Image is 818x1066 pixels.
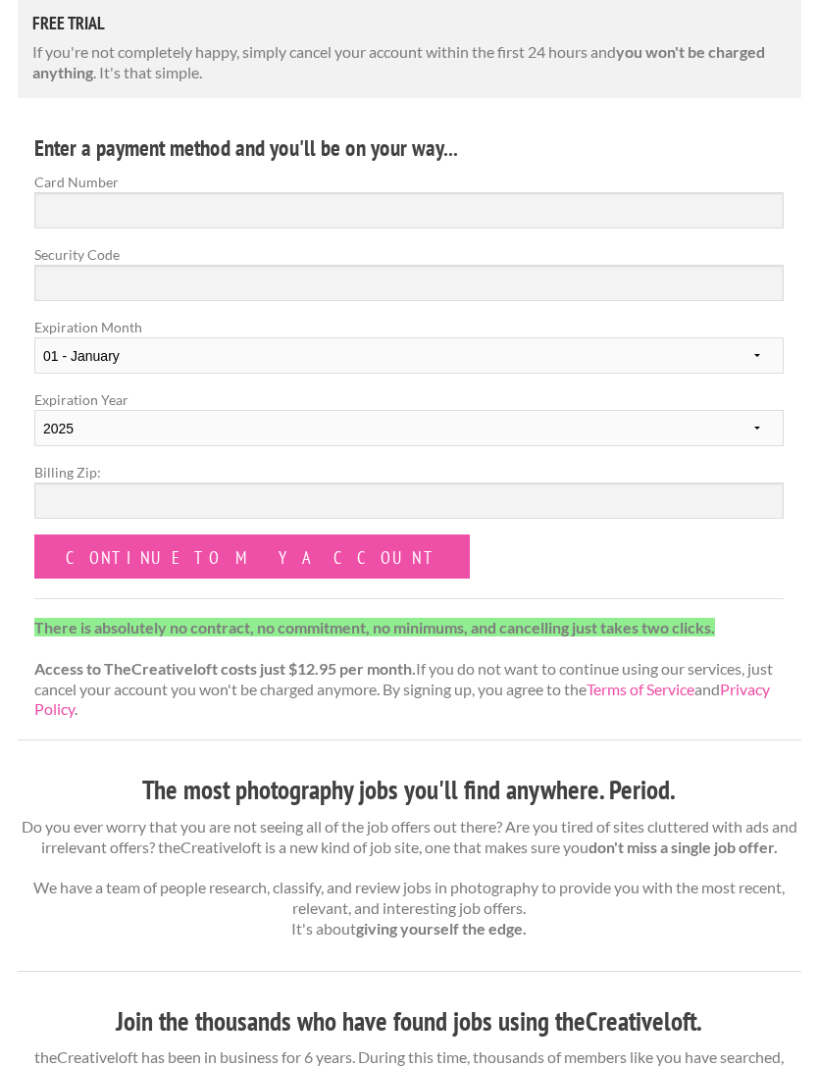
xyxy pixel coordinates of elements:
[34,245,784,266] label: Security Code
[32,16,787,33] h5: free trial
[18,1004,801,1041] h3: Join the thousands who have found jobs using theCreativeloft.
[34,619,784,721] p: If you do not want to continue using our services, just cancel your account you won't be charged ...
[34,173,784,193] label: Card Number
[34,411,784,447] select: Expiration Year
[34,390,784,463] label: Expiration Year
[34,660,416,679] strong: Access to TheCreativeloft costs just $12.95 per month.
[32,43,787,84] p: If you're not completely happy, simply cancel your account within the first 24 hours and . It's t...
[34,133,784,165] h4: Enter a payment method and you'll be on your way...
[18,773,801,810] h3: The most photography jobs you'll find anywhere. Period.
[34,463,784,483] label: Billing Zip:
[587,681,694,699] a: Terms of Service
[34,681,770,720] a: Privacy Policy
[34,318,784,390] label: Expiration Month
[34,535,470,580] input: Continue to my account
[34,338,784,375] select: Expiration Month
[34,619,715,637] strong: There is absolutely no contract, no commitment, no minimums, and cancelling just takes two clicks.
[356,920,527,939] strong: giving yourself the edge.
[32,43,765,82] strong: you won't be charged anything
[18,818,801,940] p: Do you ever worry that you are not seeing all of the job offers out there? Are you tired of sites...
[588,838,778,857] strong: don't miss a single job offer.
